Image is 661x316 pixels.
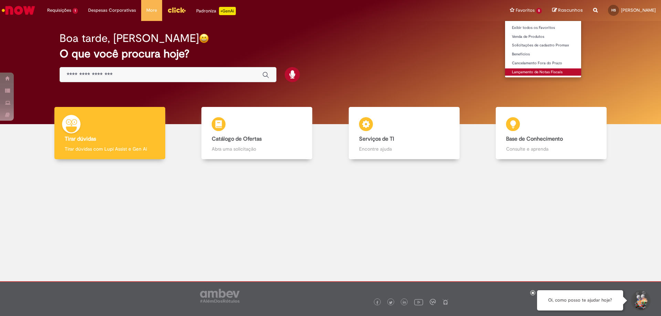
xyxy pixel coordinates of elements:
h2: O que você procura hoje? [60,48,602,60]
p: +GenAi [219,7,236,15]
a: Lançamento de Notas Fiscais [505,68,581,76]
a: Catálogo de Ofertas Abra uma solicitação [183,107,331,160]
h2: Boa tarde, [PERSON_NAME] [60,32,199,44]
a: Serviços de TI Encontre ajuda [330,107,478,160]
p: Tirar dúvidas com Lupi Assist e Gen Ai [65,145,155,152]
a: Cancelamento Fora do Prazo [505,59,581,67]
ul: Favoritos [505,21,581,78]
span: 5 [536,8,542,14]
p: Abra uma solicitação [212,145,302,152]
b: Serviços de TI [359,135,394,142]
img: logo_footer_naosei.png [442,299,449,305]
p: Encontre ajuda [359,145,449,152]
div: Oi, como posso te ajudar hoje? [537,290,623,310]
img: logo_footer_ambev_rotulo_gray.png [200,289,240,303]
a: Venda de Produtos [505,33,581,41]
span: Requisições [47,7,71,14]
span: More [146,7,157,14]
img: click_logo_yellow_360x200.png [167,5,186,15]
span: Favoritos [516,7,535,14]
a: Benefícios [505,51,581,58]
img: logo_footer_youtube.png [414,297,423,306]
p: Consulte e aprenda [506,145,596,152]
span: Rascunhos [558,7,583,13]
div: Padroniza [196,7,236,15]
img: happy-face.png [199,33,209,43]
span: HS [611,8,616,12]
img: logo_footer_twitter.png [389,301,392,304]
a: Base de Conhecimento Consulte e aprenda [478,107,625,160]
a: Tirar dúvidas Tirar dúvidas com Lupi Assist e Gen Ai [36,107,183,160]
img: logo_footer_linkedin.png [403,301,406,305]
b: Catálogo de Ofertas [212,135,262,142]
b: Tirar dúvidas [65,135,96,142]
img: logo_footer_workplace.png [430,299,436,305]
a: Exibir todos os Favoritos [505,24,581,32]
span: 1 [73,8,78,14]
img: ServiceNow [1,3,36,17]
span: [PERSON_NAME] [621,7,656,13]
button: Iniciar Conversa de Suporte [630,290,651,311]
a: Solicitações de cadastro Promax [505,42,581,49]
b: Base de Conhecimento [506,135,563,142]
span: Despesas Corporativas [88,7,136,14]
a: Rascunhos [552,7,583,14]
img: logo_footer_facebook.png [376,301,379,304]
